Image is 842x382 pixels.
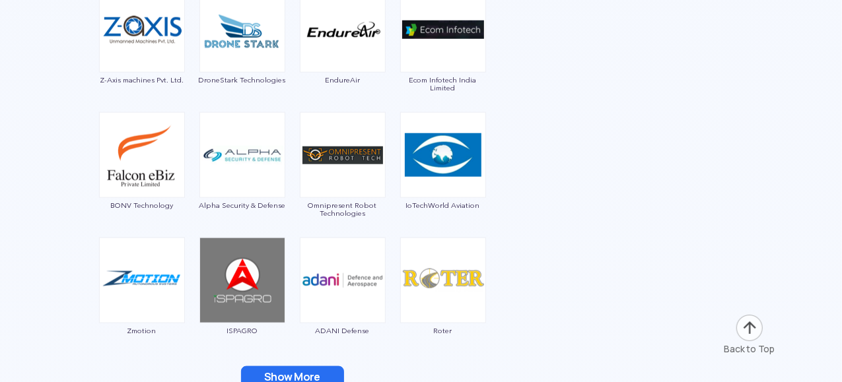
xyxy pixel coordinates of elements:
img: ic_omnipresent.png [300,112,386,198]
span: Ecom Infotech India Limited [400,76,487,92]
span: Omnipresent Robot Technologies [299,201,386,217]
img: ic_ispagro.png [199,238,285,323]
span: Zmotion [98,327,186,334]
span: EndureAir [299,76,386,84]
span: IoTechWorld Aviation [400,201,487,209]
span: Roter [400,327,487,334]
span: Z-Axis machines Pvt. Ltd. [98,76,186,84]
span: DroneStark Technologies [199,76,286,84]
a: DroneStark Technologies [199,23,286,84]
img: ic_iotechworld.png [400,112,486,198]
img: ic_alphasecurity.png [199,112,285,198]
img: ic_zmotion.png [99,238,185,323]
a: Z-Axis machines Pvt. Ltd. [98,23,186,84]
a: Zmotion [98,274,186,334]
span: Alpha Security & Defense [199,201,286,209]
div: Back to Top [724,342,775,356]
span: ISPAGRO [199,327,286,334]
img: ic_apiroter.png [400,238,486,323]
a: ADANI Defense [299,274,386,334]
img: ic_bonv.png [99,112,185,198]
span: ADANI Defense [299,327,386,334]
a: EndureAir [299,23,386,84]
a: Omnipresent Robot Technologies [299,148,386,217]
img: ic_arrow-up.png [735,313,764,342]
span: BONV Technology [98,201,186,209]
a: Ecom Infotech India Limited [400,23,487,92]
img: ic_adanidefence.png [300,238,386,323]
a: Alpha Security & Defense [199,148,286,209]
a: BONV Technology [98,148,186,209]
